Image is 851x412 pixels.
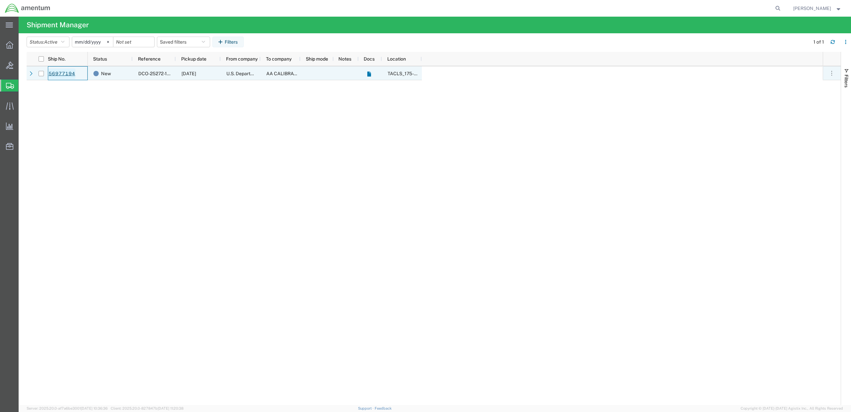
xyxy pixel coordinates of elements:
span: Pickup date [181,56,206,62]
span: [DATE] 10:36:36 [81,406,108,410]
span: Filters [844,75,849,88]
span: U.S. Department of Defense [226,71,286,76]
h4: Shipment Manager [27,17,89,33]
span: Reference [138,56,161,62]
span: [DATE] 11:20:38 [158,406,183,410]
img: logo [5,3,51,13]
a: 56977194 [48,69,75,79]
span: To company [266,56,292,62]
span: DCO-25272-168857 [138,71,182,76]
span: New [101,67,111,81]
span: Server: 2025.20.0-af7a6be3001 [27,406,108,410]
a: Feedback [375,406,392,410]
span: Active [44,39,58,45]
button: [PERSON_NAME] [793,4,842,12]
span: 09/30/2025 [182,71,196,76]
input: Not set [113,37,154,47]
a: Support [358,406,375,410]
span: Ship mode [306,56,328,62]
span: Michael Jones [793,5,831,12]
div: 1 of 1 [813,39,825,46]
span: Status [93,56,107,62]
span: TACLS_175-Ayase, JP [388,71,433,76]
button: Filters [212,37,244,47]
span: Notes [338,56,351,62]
span: From company [226,56,258,62]
span: Ship No. [48,56,65,62]
span: Copyright © [DATE]-[DATE] Agistix Inc., All Rights Reserved [741,406,843,411]
span: Docs [364,56,375,62]
button: Status:Active [27,37,69,47]
button: Saved filters [157,37,210,47]
span: AA CALIBRATION SERVICES [266,71,328,76]
span: Location [387,56,406,62]
span: Client: 2025.20.0-827847b [111,406,183,410]
input: Not set [72,37,113,47]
